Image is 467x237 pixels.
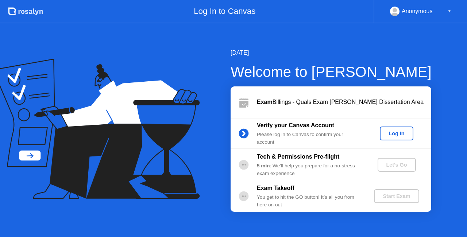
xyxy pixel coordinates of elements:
[380,127,413,140] button: Log In
[257,194,362,209] div: You get to hit the GO button! It’s all you from here on out
[231,48,432,57] div: [DATE]
[381,162,413,168] div: Let's Go
[257,185,294,191] b: Exam Takeoff
[383,131,410,136] div: Log In
[257,122,334,128] b: Verify your Canvas Account
[257,99,273,105] b: Exam
[448,7,451,16] div: ▼
[257,163,270,168] b: 5 min
[231,61,432,83] div: Welcome to [PERSON_NAME]
[374,189,419,203] button: Start Exam
[377,193,416,199] div: Start Exam
[402,7,433,16] div: Anonymous
[257,154,339,160] b: Tech & Permissions Pre-flight
[257,162,362,177] div: : We’ll help you prepare for a no-stress exam experience
[257,131,362,146] div: Please log in to Canvas to confirm your account
[257,98,431,106] div: Billings - Quals Exam [PERSON_NAME] Dissertation Area
[378,158,416,172] button: Let's Go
